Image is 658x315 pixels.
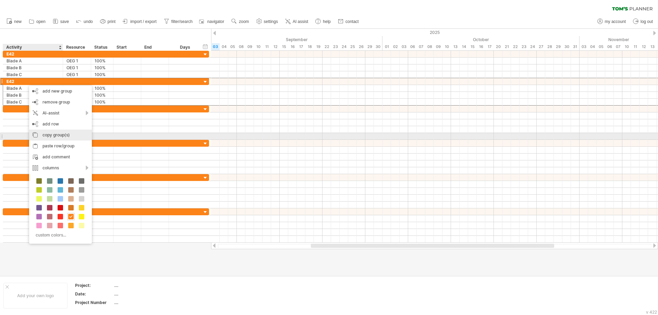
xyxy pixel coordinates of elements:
div: Monday, 27 October 2025 [537,43,545,50]
div: End [144,44,165,51]
div: Friday, 19 September 2025 [314,43,322,50]
div: Status [94,44,109,51]
div: Friday, 12 September 2025 [271,43,280,50]
div: custom colors... [33,230,86,240]
div: Tuesday, 23 September 2025 [331,43,340,50]
div: Wednesday, 5 November 2025 [597,43,605,50]
div: Blade C [7,99,59,105]
div: Monday, 22 September 2025 [322,43,331,50]
a: help [314,17,333,26]
div: Tuesday, 14 October 2025 [460,43,468,50]
a: contact [336,17,361,26]
div: v 422 [646,310,657,315]
div: Wednesday, 29 October 2025 [554,43,562,50]
div: copy group(s) [29,130,92,141]
div: Tuesday, 21 October 2025 [502,43,511,50]
div: Resource [66,44,87,51]
div: Monday, 10 November 2025 [622,43,631,50]
div: Tuesday, 7 October 2025 [417,43,425,50]
div: Project: [75,282,113,288]
a: AI assist [283,17,310,26]
span: zoom [239,19,249,24]
div: add comment [29,152,92,162]
span: AI assist [293,19,308,24]
div: Wednesday, 12 November 2025 [639,43,648,50]
div: Friday, 10 October 2025 [442,43,451,50]
div: OEG 1 [66,58,87,64]
div: Blade A [7,85,59,92]
div: Wednesday, 10 September 2025 [254,43,263,50]
div: Thursday, 30 October 2025 [562,43,571,50]
a: my account [596,17,628,26]
div: Wednesday, 1 October 2025 [382,43,391,50]
span: new [14,19,22,24]
div: September 2025 [194,36,382,43]
a: undo [74,17,95,26]
a: save [51,17,71,26]
span: my account [605,19,626,24]
div: Friday, 26 September 2025 [357,43,365,50]
div: Tuesday, 4 November 2025 [588,43,597,50]
div: Friday, 17 October 2025 [485,43,494,50]
div: Friday, 5 September 2025 [228,43,237,50]
div: Blade A [7,58,59,64]
div: Monday, 8 September 2025 [237,43,245,50]
div: AI-assist [29,108,92,119]
div: 100% [95,92,110,98]
div: OEG 1 [66,64,87,71]
div: Activity [6,44,59,51]
div: .... [114,291,172,297]
div: add row [29,119,92,130]
div: E42 [7,78,59,85]
span: save [60,19,69,24]
div: Date: [75,291,113,297]
div: Friday, 7 November 2025 [614,43,622,50]
div: paste row/group [29,141,92,152]
div: Tuesday, 11 November 2025 [631,43,639,50]
div: E42 [7,51,59,57]
div: Blade B [7,64,59,71]
div: Monday, 6 October 2025 [408,43,417,50]
div: Project Number [75,300,113,305]
div: Friday, 31 October 2025 [571,43,580,50]
div: Days [169,44,201,51]
div: Thursday, 4 September 2025 [220,43,228,50]
div: Monday, 29 September 2025 [365,43,374,50]
div: Wednesday, 15 October 2025 [468,43,477,50]
span: undo [84,19,93,24]
div: Blade C [7,71,59,78]
div: OEG 1 [66,85,87,92]
div: Wednesday, 8 October 2025 [425,43,434,50]
div: October 2025 [382,36,580,43]
div: Start [117,44,137,51]
div: Thursday, 11 September 2025 [263,43,271,50]
div: add new group [29,86,92,97]
span: navigator [207,19,224,24]
a: navigator [198,17,226,26]
span: log out [641,19,653,24]
div: Monday, 3 November 2025 [580,43,588,50]
a: new [5,17,24,26]
div: Monday, 13 October 2025 [451,43,460,50]
a: filter/search [162,17,195,26]
div: Wednesday, 3 September 2025 [211,43,220,50]
div: 100% [95,58,110,64]
div: Thursday, 16 October 2025 [477,43,485,50]
div: Add your own logo [3,283,68,308]
div: Thursday, 13 November 2025 [648,43,657,50]
div: .... [114,300,172,305]
div: Thursday, 18 September 2025 [305,43,314,50]
span: contact [345,19,359,24]
a: log out [631,17,655,26]
span: filter/search [171,19,193,24]
div: Tuesday, 9 September 2025 [245,43,254,50]
div: Thursday, 25 September 2025 [348,43,357,50]
div: Thursday, 2 October 2025 [391,43,400,50]
div: Blade B [7,92,59,98]
div: Thursday, 23 October 2025 [520,43,528,50]
a: import / export [121,17,159,26]
div: 100% [95,64,110,71]
div: Friday, 24 October 2025 [528,43,537,50]
div: Wednesday, 24 September 2025 [340,43,348,50]
div: 100% [95,85,110,92]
